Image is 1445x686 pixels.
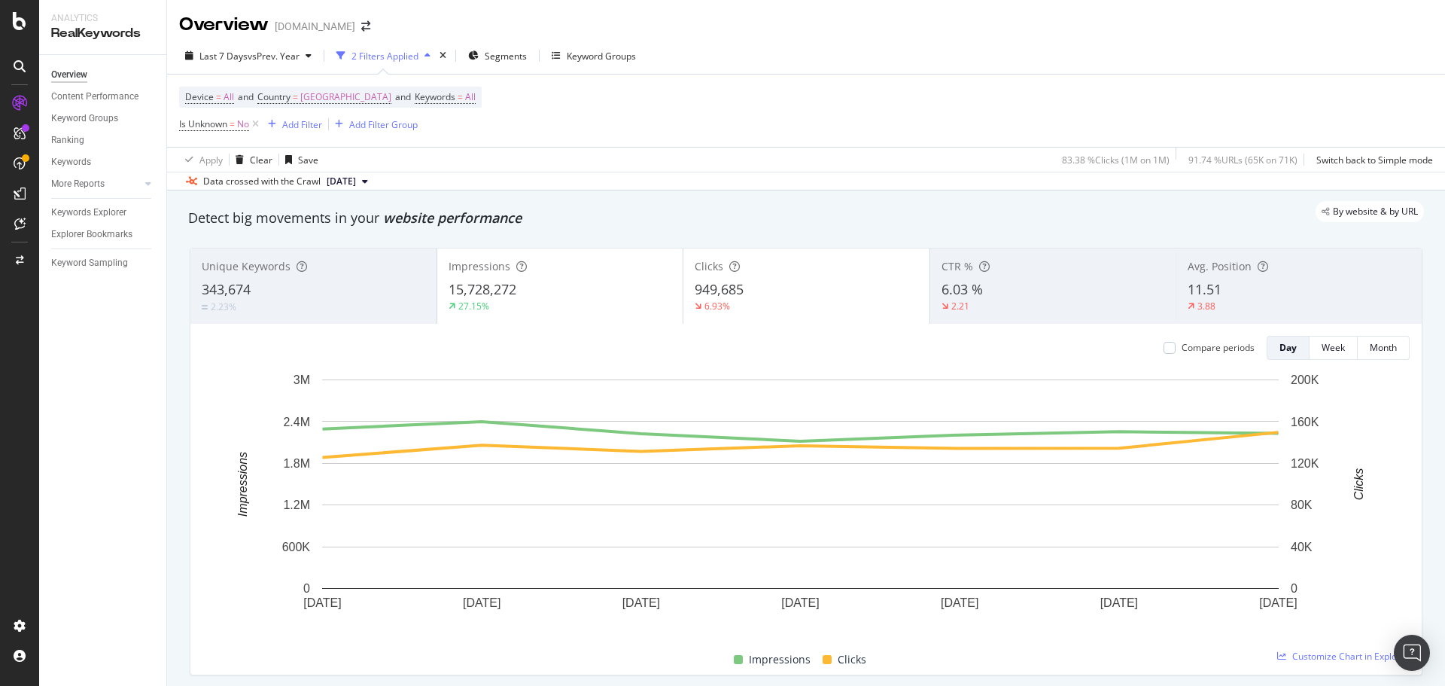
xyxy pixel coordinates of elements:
[1352,468,1365,501] text: Clicks
[462,44,533,68] button: Segments
[395,90,411,103] span: and
[238,90,254,103] span: and
[282,118,322,131] div: Add Filter
[179,12,269,38] div: Overview
[330,44,437,68] button: 2 Filters Applied
[1182,341,1255,354] div: Compare periods
[51,12,154,25] div: Analytics
[51,205,126,221] div: Keywords Explorer
[1188,154,1297,166] div: 91.74 % URLs ( 65K on 71K )
[695,280,744,298] span: 949,685
[1358,336,1410,360] button: Month
[1291,457,1319,470] text: 120K
[224,87,234,108] span: All
[1316,201,1424,222] div: legacy label
[1291,582,1297,595] text: 0
[51,89,156,105] a: Content Performance
[257,90,291,103] span: Country
[216,90,221,103] span: =
[51,111,118,127] div: Keyword Groups
[248,50,300,63] span: vs Prev. Year
[51,227,132,242] div: Explorer Bookmarks
[51,154,156,170] a: Keywords
[1062,154,1170,166] div: 83.38 % Clicks ( 1M on 1M )
[202,259,291,273] span: Unique Keywords
[262,115,322,133] button: Add Filter
[179,44,318,68] button: Last 7 DaysvsPrev. Year
[781,596,819,609] text: [DATE]
[1322,341,1345,354] div: Week
[303,596,341,609] text: [DATE]
[327,175,356,188] span: 2025 Aug. 20th
[51,176,141,192] a: More Reports
[546,44,642,68] button: Keyword Groups
[203,175,321,188] div: Data crossed with the Crawl
[51,25,154,42] div: RealKeywords
[622,596,660,609] text: [DATE]
[951,300,969,313] div: 2.21
[51,176,105,192] div: More Reports
[485,50,527,63] span: Segments
[449,280,516,298] span: 15,728,272
[51,227,156,242] a: Explorer Bookmarks
[1291,498,1313,511] text: 80K
[1188,280,1221,298] span: 11.51
[237,114,249,135] span: No
[202,280,251,298] span: 343,674
[1291,415,1319,428] text: 160K
[749,651,811,669] span: Impressions
[51,154,91,170] div: Keywords
[1291,373,1319,386] text: 200K
[1292,650,1410,663] span: Customize Chart in Explorer
[279,148,318,172] button: Save
[293,90,298,103] span: =
[704,300,730,313] div: 6.93%
[415,90,455,103] span: Keywords
[236,452,249,517] text: Impressions
[941,596,978,609] text: [DATE]
[1259,596,1297,609] text: [DATE]
[1316,154,1433,166] div: Switch back to Simple mode
[250,154,272,166] div: Clear
[51,133,84,148] div: Ranking
[465,87,476,108] span: All
[1197,300,1215,313] div: 3.88
[51,67,87,83] div: Overview
[51,89,138,105] div: Content Performance
[51,133,156,148] a: Ranking
[300,87,391,108] span: [GEOGRAPHIC_DATA]
[463,596,500,609] text: [DATE]
[51,255,156,271] a: Keyword Sampling
[1310,336,1358,360] button: Week
[942,280,983,298] span: 6.03 %
[1394,635,1430,671] div: Open Intercom Messenger
[1291,541,1313,553] text: 40K
[282,541,311,553] text: 600K
[321,172,374,191] button: [DATE]
[449,259,510,273] span: Impressions
[458,300,489,313] div: 27.15%
[1277,650,1410,663] a: Customize Chart in Explorer
[298,154,318,166] div: Save
[1370,341,1397,354] div: Month
[179,117,227,130] span: Is Unknown
[1267,336,1310,360] button: Day
[294,373,310,386] text: 3M
[361,21,370,32] div: arrow-right-arrow-left
[695,259,723,273] span: Clicks
[230,117,235,130] span: =
[199,50,248,63] span: Last 7 Days
[283,498,310,511] text: 1.2M
[1333,207,1418,216] span: By website & by URL
[51,67,156,83] a: Overview
[838,651,866,669] span: Clicks
[567,50,636,63] div: Keyword Groups
[329,115,418,133] button: Add Filter Group
[185,90,214,103] span: Device
[275,19,355,34] div: [DOMAIN_NAME]
[303,582,310,595] text: 0
[230,148,272,172] button: Clear
[211,300,236,313] div: 2.23%
[1100,596,1138,609] text: [DATE]
[437,48,449,63] div: times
